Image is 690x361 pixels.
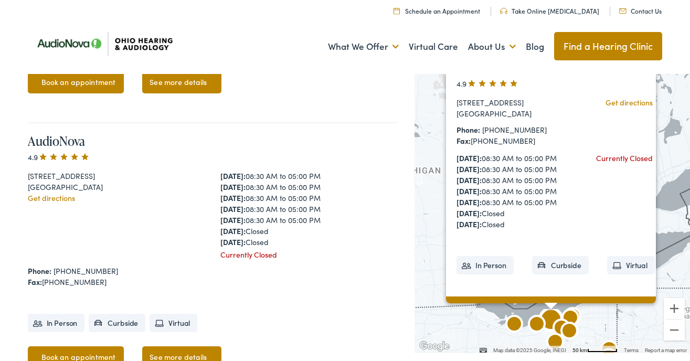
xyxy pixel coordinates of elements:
strong: [DATE]: [220,193,246,203]
li: Curbside [532,256,588,274]
a: Book an appointment [28,71,124,93]
img: Headphones icone to schedule online hearing test in Cincinnati, OH [500,8,507,14]
div: AudioNova [558,306,583,332]
div: AudioNova [502,313,527,338]
div: 08:30 AM to 05:00 PM 08:30 AM to 05:00 PM 08:30 AM to 05:00 PM 08:30 AM to 05:00 PM 08:30 AM to 0... [220,171,398,248]
a: See more details [556,296,665,328]
div: [GEOGRAPHIC_DATA] [457,108,576,119]
button: Map Scale: 50 km per 54 pixels [569,346,621,353]
strong: [DATE]: [457,185,482,196]
li: Virtual [607,256,654,274]
a: Terms (opens in new tab) [624,347,639,353]
a: What We Offer [328,27,399,66]
img: Google [417,339,452,353]
div: Ohio Hearing &#038; Audiology &#8211; Amherst [524,313,549,338]
div: 08:30 AM to 05:00 PM 08:30 AM to 05:00 PM 08:30 AM to 05:00 PM 08:30 AM to 05:00 PM 08:30 AM to 0... [457,152,576,229]
li: In Person [457,256,514,274]
strong: [DATE]: [220,226,246,236]
a: [PHONE_NUMBER] [54,266,118,276]
a: Find a Hearing Clinic [554,32,663,60]
span: 50 km [572,347,587,353]
a: Get directions [606,97,653,107]
strong: Fax: [28,277,42,287]
button: Keyboard shortcuts [480,347,487,354]
strong: [DATE]: [220,171,246,181]
div: AudioNova [557,320,582,345]
span: Map data ©2025 Google, INEGI [493,347,566,353]
strong: [DATE]: [457,196,482,207]
a: Take Online [MEDICAL_DATA] [500,6,599,15]
strong: [DATE]: [220,215,246,225]
button: Zoom in [664,298,685,319]
a: About Us [468,27,516,66]
strong: [DATE]: [220,237,246,247]
strong: [DATE]: [457,174,482,185]
div: AudioNova [543,331,568,356]
li: In Person [28,314,85,332]
span: 4.9 [457,78,519,88]
div: Currently Closed [220,249,398,260]
strong: Fax: [457,135,471,145]
button: Zoom out [664,320,685,341]
strong: [DATE]: [457,218,482,229]
div: [STREET_ADDRESS] [457,97,576,108]
a: [PHONE_NUMBER] [482,124,547,134]
li: Curbside [89,314,145,332]
div: AudioNova [549,316,574,342]
a: AudioNova [28,132,85,150]
div: Ohio Hearing &#038; Audiology by AudioNova [560,305,585,330]
a: Open this area in Google Maps (opens a new window) [417,339,452,353]
img: Calendar Icon to schedule a hearing appointment in Cincinnati, OH [394,7,400,14]
strong: Phone: [457,124,480,134]
div: [GEOGRAPHIC_DATA] [28,182,206,193]
li: Virtual [150,314,197,332]
a: Contact Us [619,6,662,15]
div: [PHONE_NUMBER] [28,277,399,288]
div: [STREET_ADDRESS] [28,171,206,182]
img: Mail icon representing email contact with Ohio Hearing in Cincinnati, OH [619,8,627,14]
a: See more details [142,71,221,93]
div: Currently Closed [596,152,653,163]
strong: [DATE]: [220,182,246,192]
div: AudioNova [538,309,564,334]
span: 4.9 [28,152,90,162]
strong: Phone: [28,266,51,276]
strong: [DATE]: [457,152,482,163]
a: Report a map error [645,347,687,353]
a: Book an appointment [446,296,556,328]
strong: [DATE]: [220,204,246,214]
a: Get directions [28,193,75,203]
a: Virtual Care [409,27,458,66]
a: Schedule an Appointment [394,6,480,15]
div: [PHONE_NUMBER] [457,135,576,146]
strong: [DATE]: [457,207,482,218]
a: Blog [526,27,544,66]
a: AudioNova [457,59,514,76]
strong: [DATE]: [457,163,482,174]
